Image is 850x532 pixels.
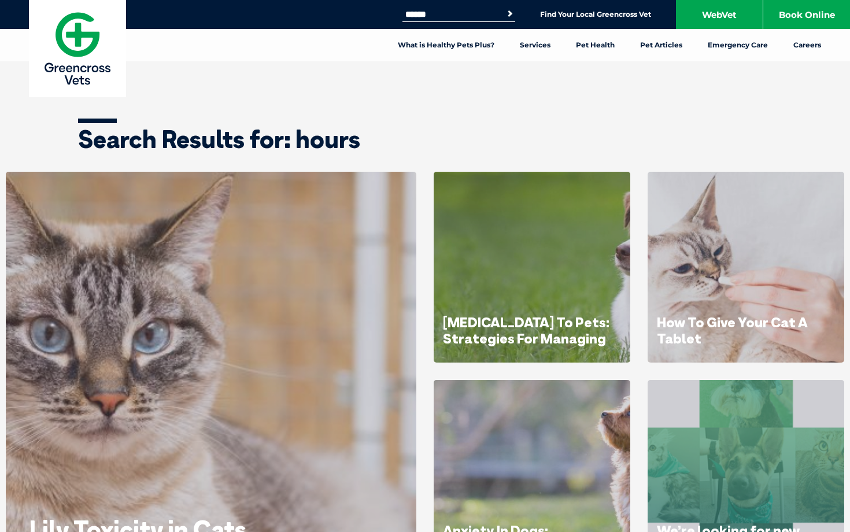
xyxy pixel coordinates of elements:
[504,8,516,20] button: Search
[627,29,695,61] a: Pet Articles
[507,29,563,61] a: Services
[781,29,834,61] a: Careers
[385,29,507,61] a: What is Healthy Pets Plus?
[540,10,651,19] a: Find Your Local Greencross Vet
[657,313,808,347] a: How To Give Your Cat A Tablet
[443,313,609,363] a: [MEDICAL_DATA] To Pets: Strategies For Managing Symptoms
[563,29,627,61] a: Pet Health
[78,127,772,152] h1: Search Results for: hours
[695,29,781,61] a: Emergency Care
